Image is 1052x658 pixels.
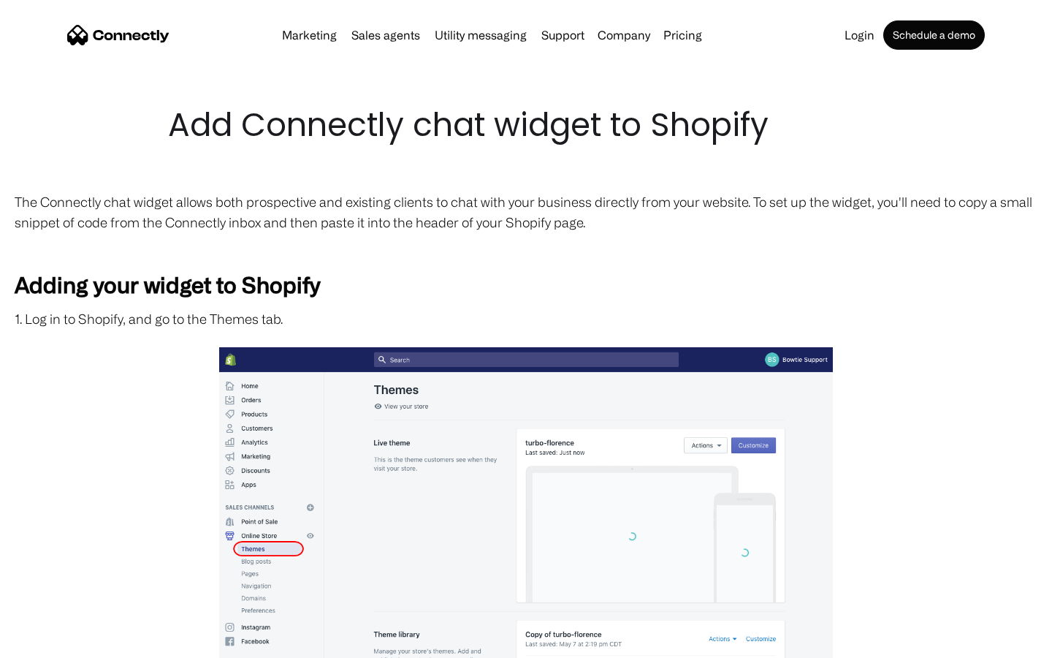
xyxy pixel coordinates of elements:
[29,632,88,653] ul: Language list
[598,25,650,45] div: Company
[15,272,320,297] strong: Adding your widget to Shopify
[429,29,533,41] a: Utility messaging
[168,102,884,148] h1: Add Connectly chat widget to Shopify
[657,29,708,41] a: Pricing
[15,192,1037,232] p: The Connectly chat widget allows both prospective and existing clients to chat with your business...
[346,29,426,41] a: Sales agents
[15,309,1037,329] p: 1. Log in to Shopify, and go to the Themes tab.
[535,29,590,41] a: Support
[15,632,88,653] aside: Language selected: English
[276,29,343,41] a: Marketing
[839,29,880,41] a: Login
[883,20,985,50] a: Schedule a demo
